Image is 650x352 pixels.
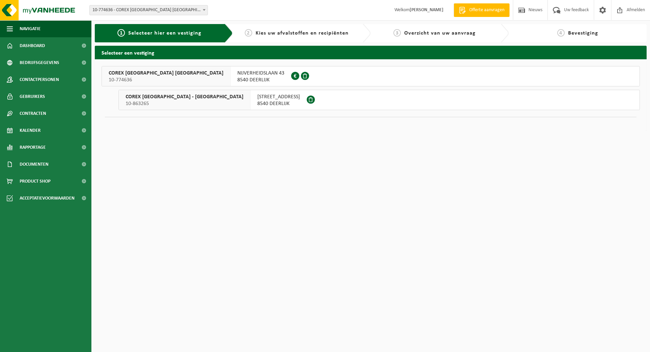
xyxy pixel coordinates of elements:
button: COREX [GEOGRAPHIC_DATA] [GEOGRAPHIC_DATA] 10-774636 NIJVERHEIDSLAAN 438540 DEERLIJK [102,66,640,86]
span: 3 [393,29,401,37]
span: 10-774636 - COREX BELGIUM NV - DEERLIJK [90,5,208,15]
span: [STREET_ADDRESS] [257,94,300,100]
span: 10-774636 [109,77,223,83]
span: Documenten [20,156,48,173]
span: 2 [245,29,252,37]
span: Offerte aanvragen [468,7,506,14]
span: COREX [GEOGRAPHIC_DATA] [GEOGRAPHIC_DATA] [109,70,223,77]
button: COREX [GEOGRAPHIC_DATA] - [GEOGRAPHIC_DATA] 10-863265 [STREET_ADDRESS]8540 DEERLIJK [118,90,640,110]
span: Acceptatievoorwaarden [20,190,74,207]
span: 1 [117,29,125,37]
span: Selecteer hier een vestiging [128,30,201,36]
strong: [PERSON_NAME] [410,7,443,13]
span: Rapportage [20,139,46,156]
span: COREX [GEOGRAPHIC_DATA] - [GEOGRAPHIC_DATA] [126,94,243,100]
span: 8540 DEERLIJK [257,100,300,107]
span: Navigatie [20,20,41,37]
a: Offerte aanvragen [454,3,510,17]
span: Contracten [20,105,46,122]
span: Overzicht van uw aanvraag [404,30,476,36]
span: Bedrijfsgegevens [20,54,59,71]
span: Kies uw afvalstoffen en recipiënten [256,30,349,36]
span: Product Shop [20,173,50,190]
span: Dashboard [20,37,45,54]
span: Gebruikers [20,88,45,105]
span: 10-774636 - COREX BELGIUM NV - DEERLIJK [89,5,208,15]
span: 4 [557,29,565,37]
span: NIJVERHEIDSLAAN 43 [237,70,284,77]
span: Bevestiging [568,30,598,36]
span: 10-863265 [126,100,243,107]
span: 8540 DEERLIJK [237,77,284,83]
span: Kalender [20,122,41,139]
span: Contactpersonen [20,71,59,88]
h2: Selecteer een vestiging [95,46,647,59]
